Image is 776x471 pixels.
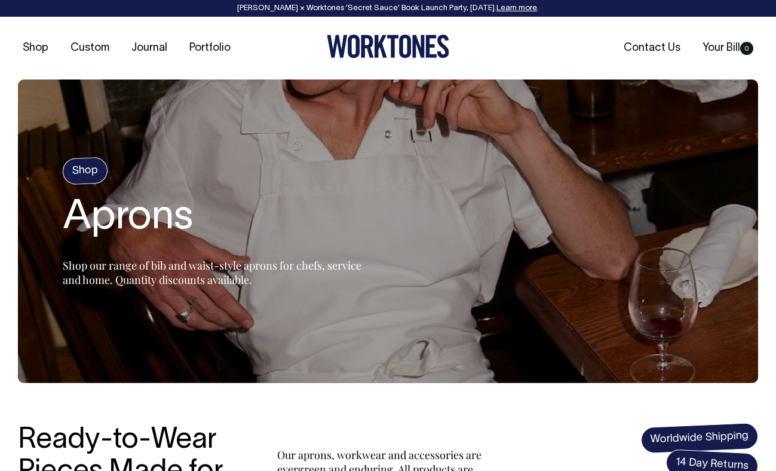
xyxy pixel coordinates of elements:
span: Shop our range of bib and waist-style aprons for chefs, service and home. Quantity discounts avai... [63,258,361,287]
a: Custom [66,38,114,58]
div: [PERSON_NAME] × Worktones ‘Secret Sauce’ Book Launch Party, [DATE]. . [12,4,764,13]
a: Your Bill0 [698,38,758,58]
a: Portfolio [185,38,235,58]
a: Shop [18,38,53,58]
span: 0 [740,42,753,55]
h4: Shop [62,157,108,185]
a: Journal [127,38,172,58]
h1: Aprons [63,196,361,241]
a: Learn more [496,5,537,12]
a: Contact Us [619,38,685,58]
span: Worldwide Shipping [640,423,759,454]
